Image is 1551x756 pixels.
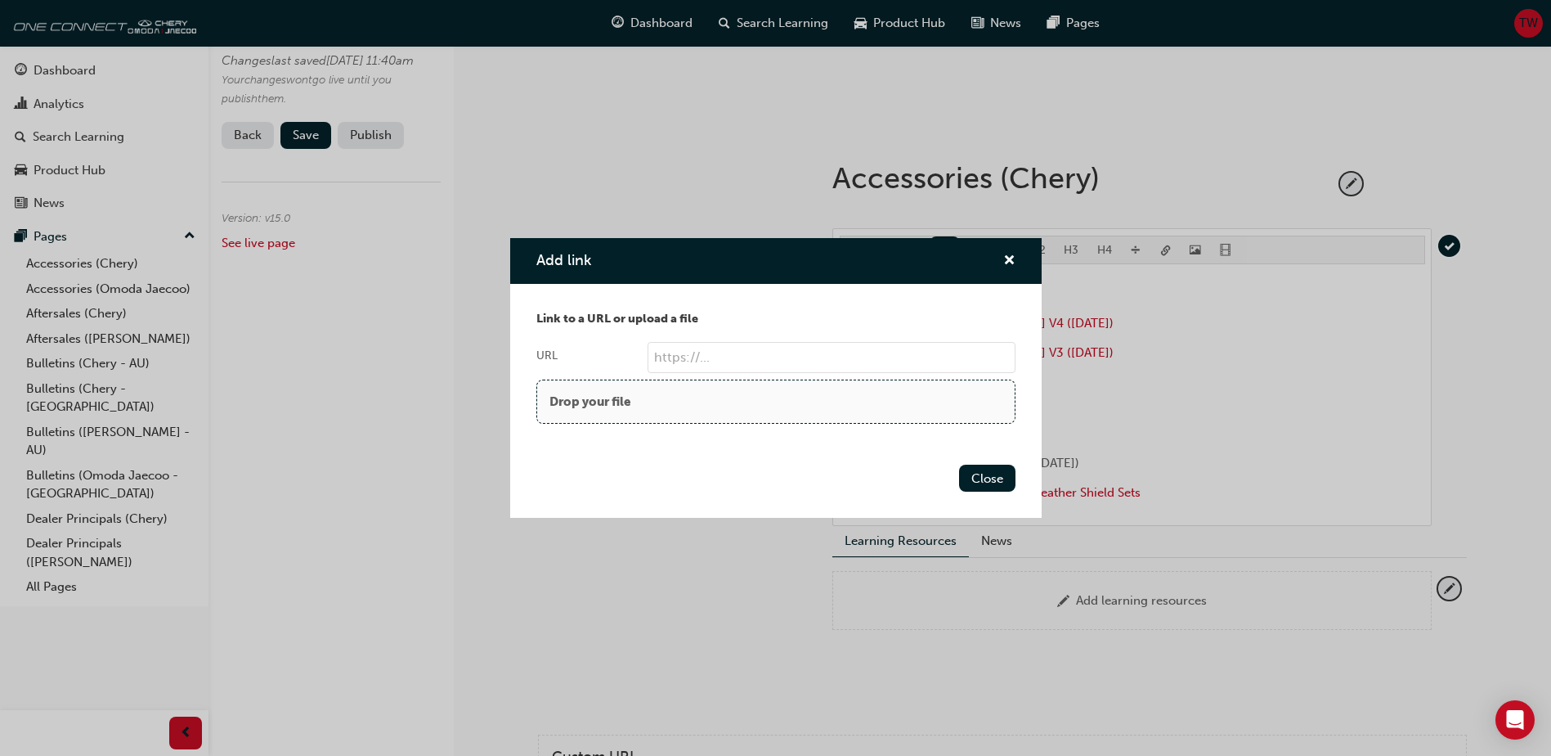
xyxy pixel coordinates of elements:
[648,342,1015,373] input: URL
[510,238,1042,519] div: Add link
[536,310,1015,329] p: Link to a URL or upload a file
[536,380,1015,425] div: Drop your file
[959,465,1015,492] button: Close
[1003,251,1015,272] button: cross-icon
[1495,700,1535,740] div: Open Intercom Messenger
[536,348,558,364] div: URL
[1003,254,1015,269] span: cross-icon
[549,393,630,412] p: Drop your file
[536,251,591,269] span: Add link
